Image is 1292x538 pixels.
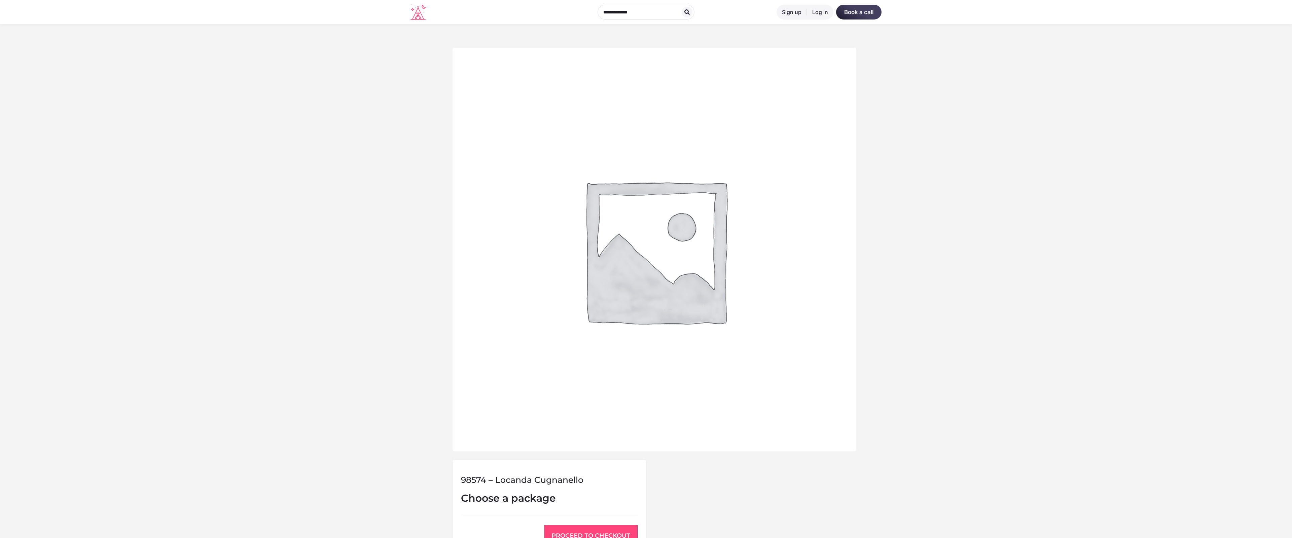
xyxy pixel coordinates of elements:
a: Book a call [836,5,882,20]
img: Awaiting product image [453,48,856,451]
h1: 98574 – Locanda Cugnanello [461,475,638,485]
a: Log in [807,5,833,20]
a: Sign up [777,5,807,20]
h2: Choose a package [461,492,638,505]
